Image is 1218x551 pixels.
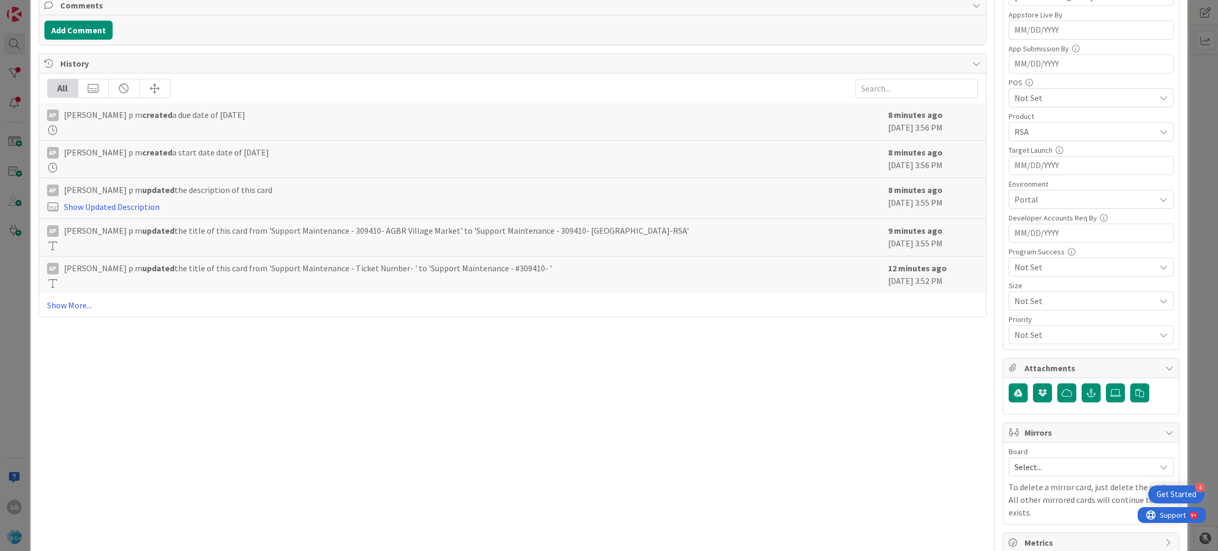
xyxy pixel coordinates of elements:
[64,201,160,212] a: Show Updated Description
[64,108,245,121] span: [PERSON_NAME] p m a due date of [DATE]
[142,109,172,120] b: created
[1157,489,1196,500] div: Get Started
[1009,282,1174,289] div: Size
[1025,426,1160,439] span: Mirrors
[47,147,59,159] div: Ap
[1009,448,1028,455] span: Board
[1014,55,1168,73] input: MM/DD/YYYY
[1014,460,1150,474] span: Select...
[142,185,174,195] b: updated
[1195,483,1205,492] div: 4
[888,262,978,288] div: [DATE] 3:52 PM
[1009,481,1174,519] p: To delete a mirror card, just delete the card. All other mirrored cards will continue to exists.
[1014,293,1150,308] span: Not Set
[1009,45,1174,52] div: App Submission By
[142,147,172,158] b: created
[1014,224,1168,242] input: MM/DD/YYYY
[1009,180,1174,188] div: Environment
[1009,113,1174,120] div: Product
[1148,485,1205,503] div: Open Get Started checklist, remaining modules: 4
[142,263,174,273] b: updated
[888,108,978,135] div: [DATE] 3:56 PM
[1009,79,1174,86] div: POS
[888,183,978,213] div: [DATE] 3:55 PM
[1009,214,1174,222] div: Developer Accounts Req By
[888,185,943,195] b: 8 minutes ago
[64,224,689,237] span: [PERSON_NAME] p m the title of this card from 'Support Maintenance - 309410- AGBR Village Market'...
[888,147,943,158] b: 8 minutes ago
[47,109,59,121] div: Ap
[1014,157,1168,175] input: MM/DD/YYYY
[1009,316,1174,323] div: Priority
[1009,11,1174,19] div: Appstore Live By
[888,146,978,172] div: [DATE] 3:56 PM
[1014,261,1155,273] span: Not Set
[64,262,552,274] span: [PERSON_NAME] p m the title of this card from 'Support Maintenance - Ticket Number- ' to 'Support...
[888,225,943,236] b: 9 minutes ago
[1014,125,1155,138] span: RSA
[1014,193,1155,206] span: Portal
[855,79,978,98] input: Search...
[22,2,48,14] span: Support
[888,224,978,251] div: [DATE] 3:55 PM
[47,185,59,196] div: Ap
[44,21,113,40] button: Add Comment
[142,225,174,236] b: updated
[47,263,59,274] div: Ap
[1025,536,1160,549] span: Metrics
[1014,91,1155,104] span: Not Set
[1009,248,1174,255] div: Program Success
[60,57,967,70] span: History
[48,79,78,97] div: All
[888,263,947,273] b: 12 minutes ago
[47,225,59,237] div: Ap
[47,299,979,311] a: Show More...
[64,183,272,196] span: [PERSON_NAME] p m the description of this card
[1014,327,1150,342] span: Not Set
[1025,362,1160,374] span: Attachments
[64,146,269,159] span: [PERSON_NAME] p m a start date date of [DATE]
[1014,21,1168,39] input: MM/DD/YYYY
[888,109,943,120] b: 8 minutes ago
[53,4,59,13] div: 9+
[1009,146,1174,154] div: Target Launch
